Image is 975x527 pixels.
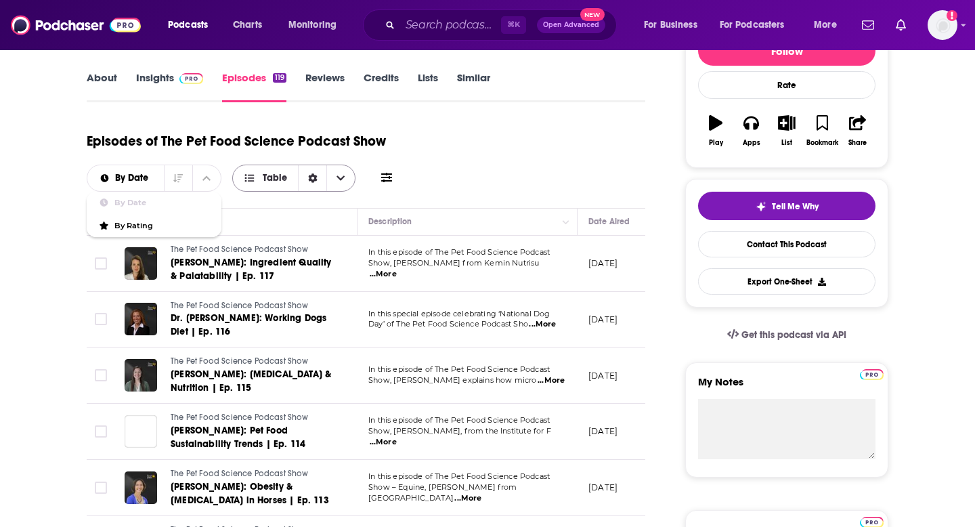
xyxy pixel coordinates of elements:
[698,268,875,295] button: Export One-Sheet
[698,36,875,66] button: Follow
[368,258,540,268] span: Show, [PERSON_NAME] from Kemin Nutrisu
[848,139,867,147] div: Share
[115,173,153,183] span: By Date
[273,73,286,83] div: 119
[580,8,605,21] span: New
[368,375,537,385] span: Show, [PERSON_NAME] explains how micro
[400,14,501,36] input: Search podcasts, credits, & more...
[222,71,286,102] a: Episodes119
[87,71,117,102] a: About
[288,16,337,35] span: Monitoring
[171,300,333,312] a: The Pet Food Science Podcast Show
[114,222,211,230] span: By Rating
[368,471,550,481] span: In this episode of The Pet Food Science Podcast
[558,214,574,230] button: Column Actions
[305,71,345,102] a: Reviews
[171,413,309,422] span: The Pet Food Science Podcast Show
[171,312,326,337] span: Dr. [PERSON_NAME]: Working Dogs Diet | Ep. 116
[537,17,605,33] button: Open AdvancedNew
[928,10,957,40] span: Logged in as jhutchinson
[95,313,107,325] span: Toggle select row
[860,369,884,380] img: Podchaser Pro
[741,329,846,341] span: Get this podcast via API
[368,213,412,230] div: Description
[179,73,203,84] img: Podchaser Pro
[890,14,911,37] a: Show notifications dropdown
[95,369,107,381] span: Toggle select row
[364,71,399,102] a: Credits
[368,247,550,257] span: In this episode of The Pet Food Science Podcast
[588,370,617,381] p: [DATE]
[171,368,333,395] a: [PERSON_NAME]: [MEDICAL_DATA] & Nutrition | Ep. 115
[233,16,262,35] span: Charts
[279,14,354,36] button: open menu
[806,139,838,147] div: Bookmark
[368,482,517,503] span: Show – Equine, [PERSON_NAME] from [GEOGRAPHIC_DATA]
[370,437,397,448] span: ...More
[756,201,766,212] img: tell me why sparkle
[418,71,438,102] a: Lists
[171,312,333,339] a: Dr. [PERSON_NAME]: Working Dogs Diet | Ep. 116
[454,493,481,504] span: ...More
[171,356,309,366] span: The Pet Food Science Podcast Show
[171,480,333,507] a: [PERSON_NAME]: Obesity & [MEDICAL_DATA] in Horses | Ep. 113
[928,10,957,40] img: User Profile
[698,192,875,220] button: tell me why sparkleTell Me Why
[171,257,332,282] span: [PERSON_NAME]: Ingredient Quality & Palatability | Ep. 117
[158,14,225,36] button: open menu
[87,165,221,192] h2: Choose List sort
[87,173,164,183] button: close menu
[588,257,617,269] p: [DATE]
[168,16,208,35] span: Podcasts
[698,106,733,155] button: Play
[588,213,630,230] div: Date Aired
[368,309,550,318] span: In this special episode celebrating ‘National Dog
[538,375,565,386] span: ...More
[370,269,397,280] span: ...More
[743,139,760,147] div: Apps
[11,12,141,38] img: Podchaser - Follow, Share and Rate Podcasts
[588,425,617,437] p: [DATE]
[298,165,326,191] div: Sort Direction
[644,16,697,35] span: For Business
[232,165,356,192] button: Choose View
[95,425,107,438] span: Toggle select row
[87,133,386,150] h1: Episodes of The Pet Food Science Podcast Show
[171,244,333,256] a: The Pet Food Science Podcast Show
[814,16,837,35] span: More
[171,469,309,478] span: The Pet Food Science Podcast Show
[543,22,599,28] span: Open Advanced
[588,314,617,325] p: [DATE]
[95,257,107,270] span: Toggle select row
[95,482,107,494] span: Toggle select row
[224,14,270,36] a: Charts
[171,256,333,283] a: [PERSON_NAME]: Ingredient Quality & Palatability | Ep. 117
[698,375,875,399] label: My Notes
[192,165,221,191] button: close menu
[171,245,309,254] span: The Pet Food Science Podcast Show
[376,9,630,41] div: Search podcasts, credits, & more...
[529,319,556,330] span: ...More
[171,368,331,394] span: [PERSON_NAME]: [MEDICAL_DATA] & Nutrition | Ep. 115
[947,10,957,21] svg: Add a profile image
[368,426,551,436] span: Show, [PERSON_NAME], from the Institute for F
[634,14,714,36] button: open menu
[136,71,203,102] a: InsightsPodchaser Pro
[698,231,875,257] a: Contact This Podcast
[171,301,309,310] span: The Pet Food Science Podcast Show
[368,415,550,425] span: In this episode of The Pet Food Science Podcast
[804,106,840,155] button: Bookmark
[588,482,617,493] p: [DATE]
[698,71,875,99] div: Rate
[501,16,526,34] span: ⌘ K
[368,364,550,374] span: In this episode of The Pet Food Science Podcast
[171,425,305,450] span: [PERSON_NAME]: Pet Food Sustainability Trends | Ep. 114
[368,319,528,329] span: Day’ of The Pet Food Science Podcast Sho
[709,139,723,147] div: Play
[781,139,792,147] div: List
[171,481,329,506] span: [PERSON_NAME]: Obesity & [MEDICAL_DATA] in Horses | Ep. 113
[711,14,804,36] button: open menu
[769,106,804,155] button: List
